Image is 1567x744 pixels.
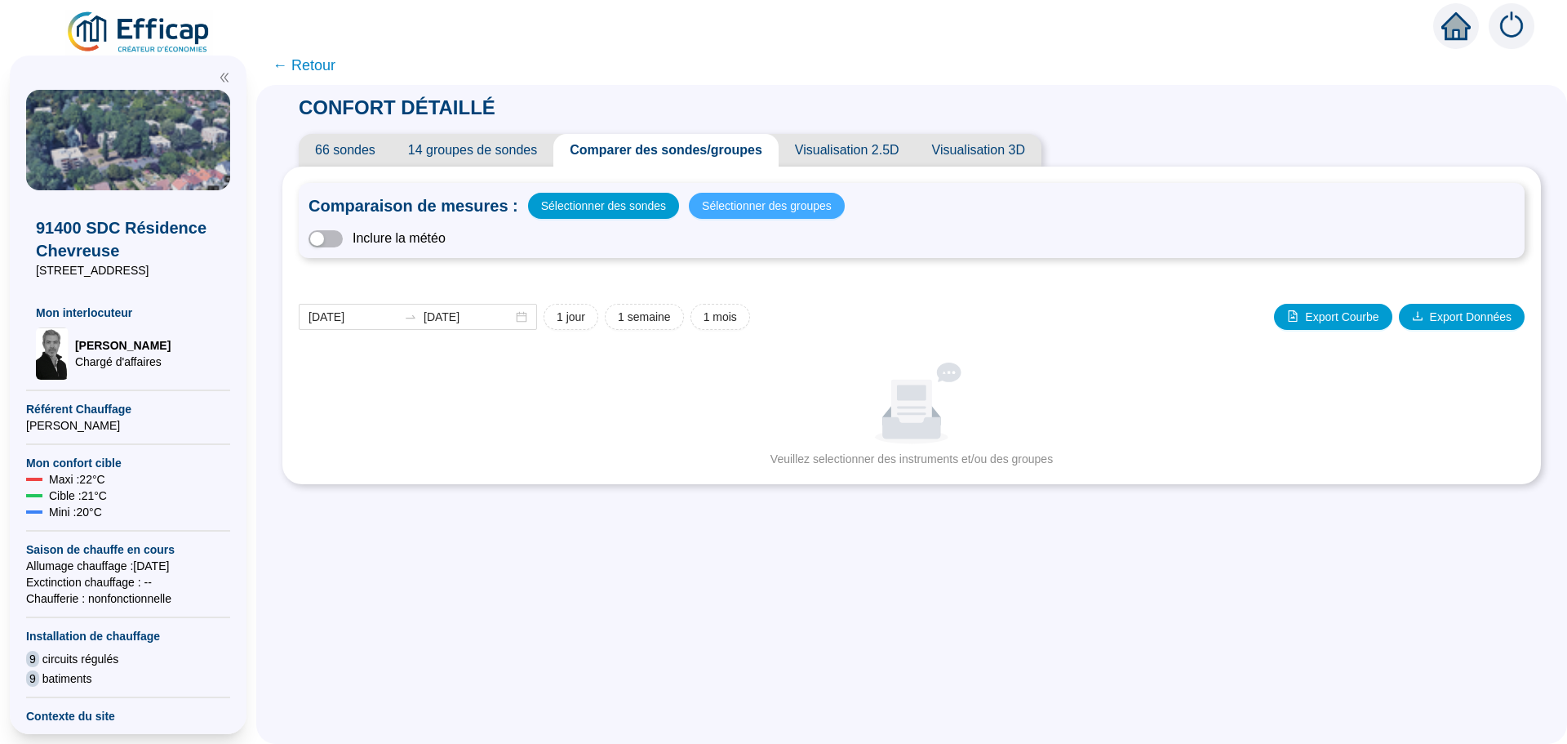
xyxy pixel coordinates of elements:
span: Comparer des sondes/groupes [553,134,779,167]
span: Mini : 20 °C [49,504,102,520]
button: Sélectionner des sondes [528,193,679,219]
span: Mon interlocuteur [36,305,220,321]
span: 1 jour [557,309,585,326]
span: double-left [219,72,230,83]
span: Export Données [1430,309,1512,326]
span: [STREET_ADDRESS] [36,262,220,278]
span: Sélectionner des groupes [702,194,832,217]
span: Visualisation 3D [916,134,1041,167]
span: ← Retour [273,54,335,77]
span: Comparaison de mesures : [309,194,518,217]
span: Saison de chauffe en cours [26,541,230,558]
span: circuits régulés [42,651,118,667]
span: Cible : 21 °C [49,488,107,504]
span: download [1412,310,1423,322]
button: 1 mois [690,304,750,330]
span: Référent Chauffage [26,401,230,417]
input: Date de fin [424,309,513,326]
span: 1 semaine [618,309,671,326]
input: Date de début [309,309,397,326]
span: CONFORT DÉTAILLÉ [282,96,512,118]
span: Installation de chauffage [26,628,230,644]
span: Exctinction chauffage : -- [26,574,230,590]
span: file-image [1287,310,1298,322]
span: home [1441,11,1471,41]
span: swap-right [404,310,417,323]
span: 9 [26,670,39,687]
img: alerts [1489,3,1534,49]
span: [PERSON_NAME] [26,417,230,434]
span: 91400 SDC Résidence Chevreuse [36,216,220,262]
span: Maxi : 22 °C [49,471,105,488]
span: 66 sondes [299,134,392,167]
span: Chaufferie : non fonctionnelle [26,590,230,607]
span: Export Courbe [1305,309,1378,326]
button: 1 semaine [605,304,684,330]
span: 9 [26,651,39,667]
span: Contexte du site [26,708,230,724]
span: 14 groupes de sondes [392,134,553,167]
img: Chargé d'affaires [36,327,69,380]
button: Sélectionner des groupes [689,193,845,219]
span: Sélectionner des sondes [541,194,666,217]
span: batiments [42,670,92,687]
button: Export Courbe [1274,304,1392,330]
span: 1 mois [704,309,737,326]
button: 1 jour [544,304,598,330]
span: Inclure la météo [353,229,446,248]
button: Export Données [1399,304,1525,330]
span: [PERSON_NAME] [75,337,171,354]
span: to [404,310,417,323]
img: efficap energie logo [65,10,213,56]
span: Mon confort cible [26,455,230,471]
span: Allumage chauffage : [DATE] [26,558,230,574]
div: Veuillez selectionner des instruments et/ou des groupes [305,451,1518,468]
span: Chargé d'affaires [75,354,171,370]
span: Visualisation 2.5D [779,134,916,167]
